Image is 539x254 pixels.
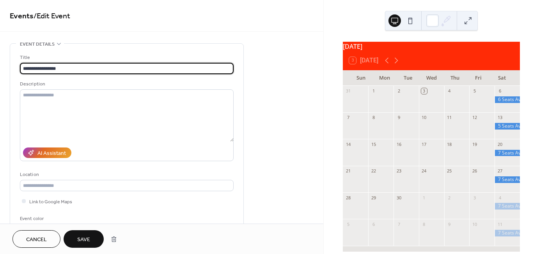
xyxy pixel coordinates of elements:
[20,171,232,179] div: Location
[396,195,402,201] div: 30
[12,230,60,248] button: Cancel
[345,115,351,121] div: 7
[497,88,503,94] div: 6
[447,141,452,147] div: 18
[345,88,351,94] div: 31
[495,203,520,210] div: 7 Seats Available
[20,215,78,223] div: Event color
[447,168,452,174] div: 25
[495,230,520,236] div: 7 Seats Available
[495,176,520,183] div: 7 Seats Available
[34,9,70,24] span: / Edit Event
[495,150,520,156] div: 7 Seats Available
[64,230,104,248] button: Save
[472,221,477,227] div: 10
[396,115,402,121] div: 9
[447,88,452,94] div: 4
[371,221,376,227] div: 6
[420,70,443,86] div: Wed
[497,195,503,201] div: 4
[20,53,232,62] div: Title
[497,168,503,174] div: 27
[421,195,427,201] div: 1
[497,221,503,227] div: 11
[345,141,351,147] div: 14
[421,115,427,121] div: 10
[396,168,402,174] div: 23
[10,9,34,24] a: Events
[495,123,520,130] div: 5 Seats Available
[29,198,72,206] span: Link to Google Maps
[421,221,427,227] div: 8
[495,96,520,103] div: 6 Seats Available
[345,221,351,227] div: 5
[37,149,66,158] div: AI Assistant
[343,42,520,51] div: [DATE]
[349,70,372,86] div: Sun
[23,147,71,158] button: AI Assistant
[472,195,477,201] div: 3
[20,40,55,48] span: Event details
[371,141,376,147] div: 15
[371,115,376,121] div: 8
[447,195,452,201] div: 2
[371,195,376,201] div: 29
[490,70,514,86] div: Sat
[447,115,452,121] div: 11
[421,168,427,174] div: 24
[472,168,477,174] div: 26
[26,236,47,244] span: Cancel
[443,70,466,86] div: Thu
[396,70,420,86] div: Tue
[372,70,396,86] div: Mon
[345,195,351,201] div: 28
[421,141,427,147] div: 17
[371,88,376,94] div: 1
[371,168,376,174] div: 22
[345,168,351,174] div: 21
[396,141,402,147] div: 16
[497,115,503,121] div: 13
[77,236,90,244] span: Save
[20,80,232,88] div: Description
[472,115,477,121] div: 12
[466,70,490,86] div: Fri
[396,221,402,227] div: 7
[447,221,452,227] div: 9
[396,88,402,94] div: 2
[472,141,477,147] div: 19
[421,88,427,94] div: 3
[497,141,503,147] div: 20
[472,88,477,94] div: 5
